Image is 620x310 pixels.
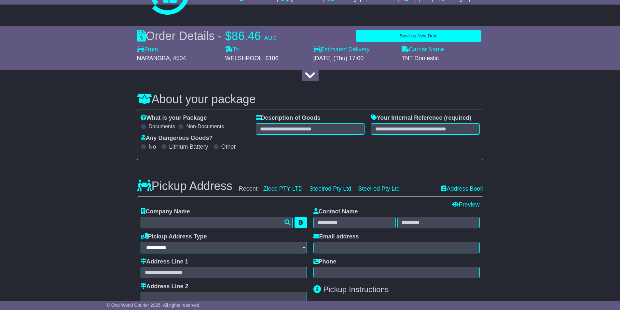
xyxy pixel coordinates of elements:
[107,303,201,308] span: © One World Courier 2025. All rights reserved.
[232,29,261,43] span: 86.46
[452,201,479,208] a: Preview
[313,258,337,265] label: Phone
[358,185,400,192] a: Steelrod Pty Ltd
[402,46,444,53] label: Carrier Name
[371,115,472,122] label: Your Internal Reference (required)
[262,55,279,61] span: , 6106
[313,208,358,215] label: Contact Name
[137,55,170,61] span: NARANGBA
[186,123,224,129] label: Non-Documents
[313,46,395,53] label: Estimated Delivery
[310,185,351,192] a: Steelrod Pty Ltd
[225,29,232,43] span: $
[170,55,186,61] span: , 4504
[149,143,156,151] label: No
[225,55,262,61] span: WELSHPOOL
[141,258,188,265] label: Address Line 1
[239,185,435,193] div: Recent:
[169,143,208,151] label: Lithium Battery
[256,115,321,122] label: Description of Goods
[313,55,395,62] div: [DATE] (Thu) 17:00
[225,46,239,53] label: To
[137,46,158,53] label: From
[137,29,277,43] div: Order Details -
[141,135,213,142] label: Any Dangerous Goods?
[402,55,483,62] div: TNT Domestic
[441,185,483,193] a: Address Book
[313,233,359,240] label: Email address
[356,30,481,42] button: Save as New Draft
[221,143,236,151] label: Other
[141,208,190,215] label: Company Name
[141,283,188,290] label: Address Line 2
[263,185,303,192] a: Zieco PTY LTD
[149,123,175,129] label: Documents
[141,233,207,240] label: Pickup Address Type
[264,35,277,41] span: AUD
[323,285,389,294] span: Pickup Instructions
[137,93,483,106] h3: About your package
[141,115,207,122] label: What is your Package
[137,180,232,193] h3: Pickup Address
